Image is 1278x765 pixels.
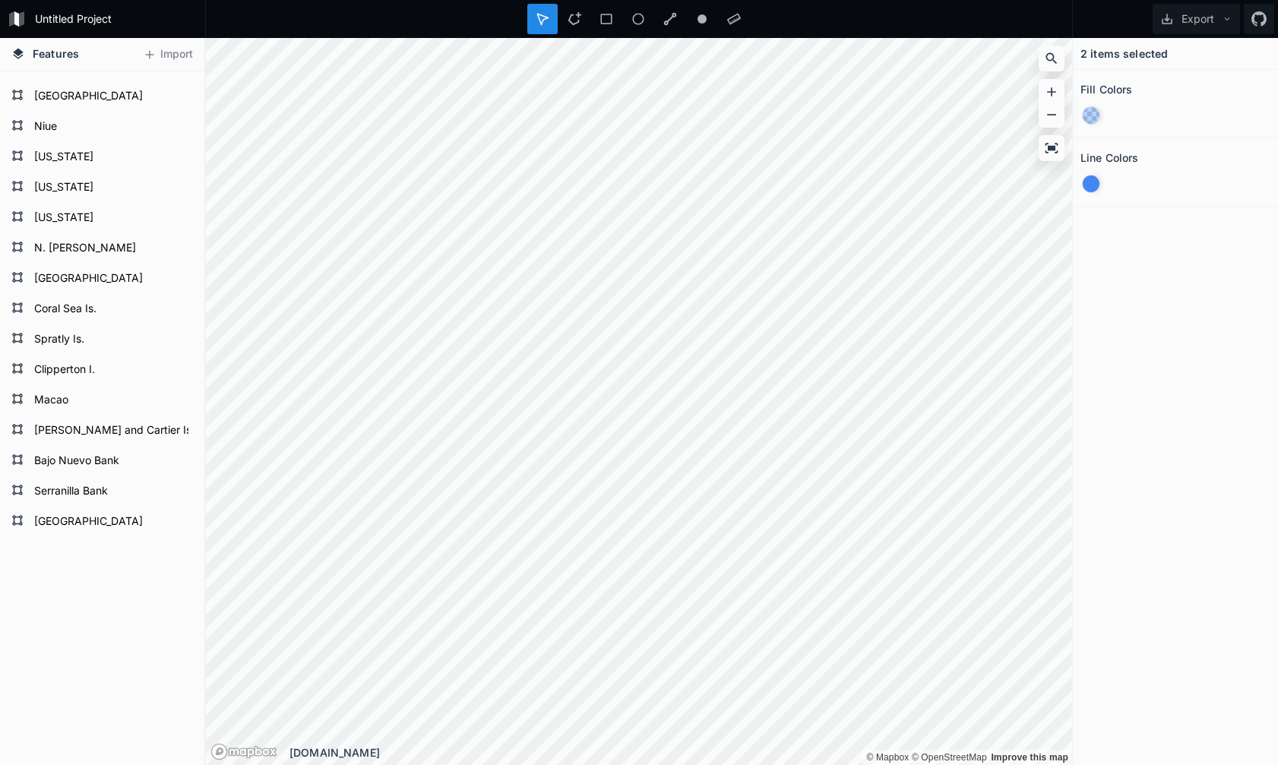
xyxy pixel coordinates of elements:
[866,752,909,763] a: Mapbox
[289,744,1072,760] div: [DOMAIN_NAME]
[912,752,987,763] a: OpenStreetMap
[991,752,1068,763] a: Map feedback
[1153,4,1240,34] button: Export
[1080,77,1133,101] h2: Fill Colors
[135,43,201,67] button: Import
[210,743,277,760] a: Mapbox logo
[1080,46,1168,62] h4: 2 items selected
[1080,146,1139,169] h2: Line Colors
[33,46,79,62] span: Features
